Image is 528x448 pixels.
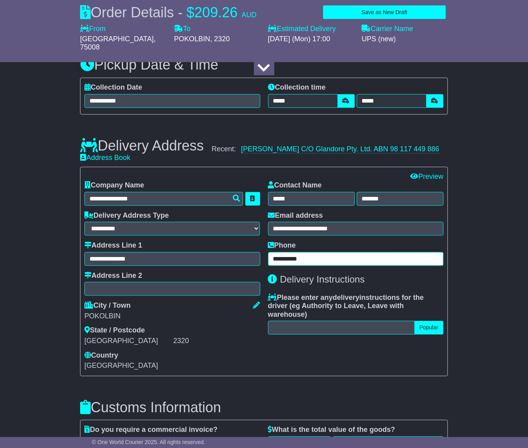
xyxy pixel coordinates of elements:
[174,35,210,43] span: POKOLBIN
[80,35,155,52] span: , 75008
[280,274,365,285] span: Delivery Instructions
[268,302,404,319] span: eg Authority to Leave, Leave with warehouse
[268,212,323,220] label: Email address
[84,426,217,435] label: Do you require a commercial invoice?
[80,25,106,33] label: From
[174,25,190,33] label: To
[411,173,444,181] a: Preview
[80,4,256,21] div: Order Details -
[84,84,142,92] label: Collection Date
[84,337,171,346] div: [GEOGRAPHIC_DATA]
[173,337,260,346] div: 2320
[80,154,130,162] a: Address Book
[92,439,205,445] span: © One World Courier 2025. All rights reserved.
[268,294,444,319] label: Please enter any instructions for the driver ( )
[84,327,145,335] label: State / Postcode
[333,294,360,302] span: delivery
[362,25,413,33] label: Carrier Name
[84,302,131,310] label: City / Town
[84,272,142,281] label: Address Line 2
[268,25,354,33] label: Estimated Delivery
[84,362,158,370] span: [GEOGRAPHIC_DATA]
[80,57,448,73] h3: Pickup Date & Time
[241,11,256,19] span: AUD
[268,242,296,250] label: Phone
[268,182,322,190] label: Contact Name
[84,312,260,321] div: POKOLBIN
[209,437,219,444] label: Yes
[186,4,194,20] span: $
[323,6,446,19] button: Save as New Draft
[80,400,448,416] h3: Customs Information
[241,145,439,154] a: [PERSON_NAME] C/O Glandore Pty. Ltd. ABN 98 117 449 886
[212,145,448,154] div: Recent:
[362,35,448,44] div: UPS (new)
[84,242,142,250] label: Address Line 1
[94,437,195,444] label: Not required, I already have my own
[80,35,153,43] span: [GEOGRAPHIC_DATA]
[84,352,118,360] label: Country
[415,321,444,335] button: Popular
[268,426,395,435] label: What is the total value of the goods?
[194,4,238,20] span: 209.26
[268,84,326,92] label: Collection time
[268,35,354,44] div: [DATE] (Mon) 17:00
[80,138,204,154] h3: Delivery Address
[84,212,169,220] label: Delivery Address Type
[84,182,144,190] label: Company Name
[210,35,230,43] span: , 2320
